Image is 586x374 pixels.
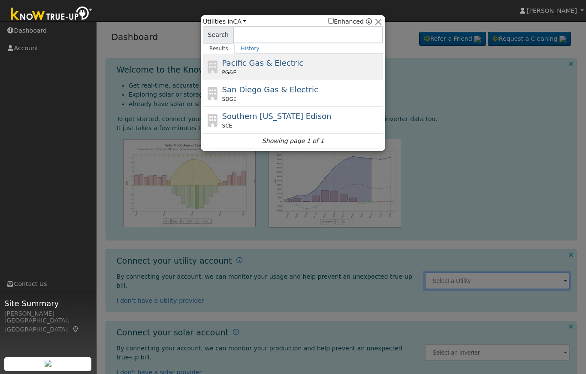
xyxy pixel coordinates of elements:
[328,17,372,26] span: Show enhanced providers
[45,360,51,367] img: retrieve
[262,137,324,146] i: Showing page 1 of 1
[222,122,233,130] span: SCE
[366,18,372,25] a: Enhanced Providers
[233,18,246,25] a: CA
[6,5,97,24] img: Know True-Up
[4,309,92,318] div: [PERSON_NAME]
[222,85,318,94] span: San Diego Gas & Electric
[222,95,237,103] span: SDGE
[222,69,236,76] span: PG&E
[222,112,332,121] span: Southern [US_STATE] Edison
[4,316,92,334] div: [GEOGRAPHIC_DATA], [GEOGRAPHIC_DATA]
[328,18,334,24] input: Enhanced
[203,17,246,26] span: Utilities in
[72,326,80,333] a: Map
[203,26,233,43] span: Search
[222,58,303,67] span: Pacific Gas & Electric
[328,17,364,26] label: Enhanced
[527,7,577,14] span: [PERSON_NAME]
[4,298,92,309] span: Site Summary
[235,43,266,54] a: History
[203,43,235,54] a: Results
